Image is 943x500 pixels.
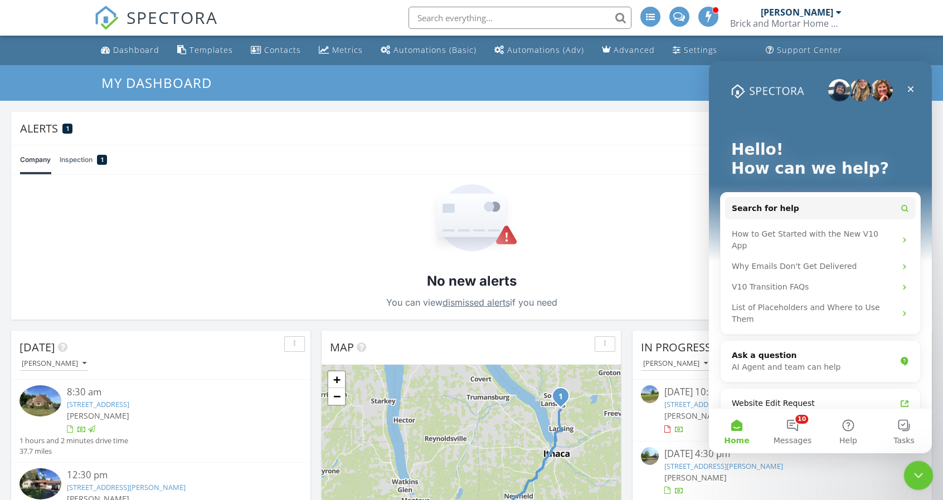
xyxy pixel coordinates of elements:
img: Empty State [425,184,518,254]
a: [STREET_ADDRESS][PERSON_NAME] [67,482,186,492]
div: [DATE] 10:30 am [664,385,900,399]
span: [PERSON_NAME] [67,410,129,421]
a: My Dashboard [101,73,221,92]
div: [PERSON_NAME] [643,360,708,367]
input: Search everything... [409,7,631,29]
a: Advanced [597,40,659,61]
a: Metrics [314,40,367,61]
img: The Best Home Inspection Software - Spectora [94,6,119,30]
a: dismissed alerts [443,297,510,308]
a: Zoom out [328,388,345,405]
button: [PERSON_NAME] [20,356,89,371]
a: Inspection [60,145,107,174]
a: [DATE] 10:30 am [STREET_ADDRESS][PERSON_NAME][PERSON_NAME] [PERSON_NAME] [641,385,923,435]
div: Automations (Basic) [393,45,477,55]
a: Company [20,145,51,174]
div: 1 hours and 2 minutes drive time [20,435,128,446]
a: SPECTORA [94,15,218,38]
a: Dashboard [96,40,164,61]
div: Templates [189,45,233,55]
a: 8:30 am [STREET_ADDRESS] [PERSON_NAME] 1 hours and 2 minutes drive time 37.7 miles [20,385,302,457]
div: Brick and Mortar Home Services [730,18,842,29]
a: Contacts [246,40,305,61]
a: [STREET_ADDRESS][PERSON_NAME][PERSON_NAME] [664,399,839,409]
span: 1 [66,125,69,133]
h2: No new alerts [427,272,517,291]
a: Automations (Advanced) [490,40,589,61]
div: Advanced [614,45,655,55]
div: Metrics [332,45,363,55]
a: Zoom in [328,371,345,388]
img: 9351685%2Fcover_photos%2FRUR3Ubxovim6BAF7MhET%2Fsmall.jpg [20,385,61,416]
a: [DATE] 4:30 pm [STREET_ADDRESS][PERSON_NAME] [PERSON_NAME] [641,447,923,497]
span: 1 [101,154,104,165]
div: 37.7 miles [20,446,128,457]
a: [STREET_ADDRESS] [67,399,129,409]
i: 1 [558,393,563,401]
a: Settings [668,40,722,61]
iframe: Intercom live chat [709,61,932,453]
div: Alerts [20,121,907,136]
img: streetview [641,447,659,465]
div: Contacts [264,45,301,55]
div: Automations (Adv) [507,45,584,55]
div: [PERSON_NAME] [22,360,86,367]
div: [PERSON_NAME] [761,7,833,18]
span: Map [330,340,354,355]
div: 8:30 am [67,385,279,399]
div: [DATE] 4:30 pm [664,447,900,461]
iframe: Intercom live chat [904,461,934,491]
div: 80 Triphammer Terrace, Ithaca, NY 14850 [561,396,567,403]
div: Support Center [777,45,842,55]
a: [STREET_ADDRESS][PERSON_NAME] [664,461,783,471]
a: Support Center [761,40,847,61]
span: [PERSON_NAME] [664,472,727,483]
span: SPECTORA [127,6,218,29]
button: [PERSON_NAME] [641,356,710,371]
span: [PERSON_NAME] [664,410,727,421]
div: Dashboard [113,45,159,55]
a: Automations (Basic) [376,40,481,61]
div: 12:30 pm [67,468,279,482]
span: In Progress [641,340,711,355]
div: Settings [684,45,717,55]
img: streetview [641,385,659,403]
a: Templates [173,40,237,61]
img: 9330645%2Fcover_photos%2F7LLyjATCCLnSCp9E3tI4%2Fsmall.jpg [20,468,61,499]
p: You can view if you need [386,295,557,310]
span: [DATE] [20,340,55,355]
